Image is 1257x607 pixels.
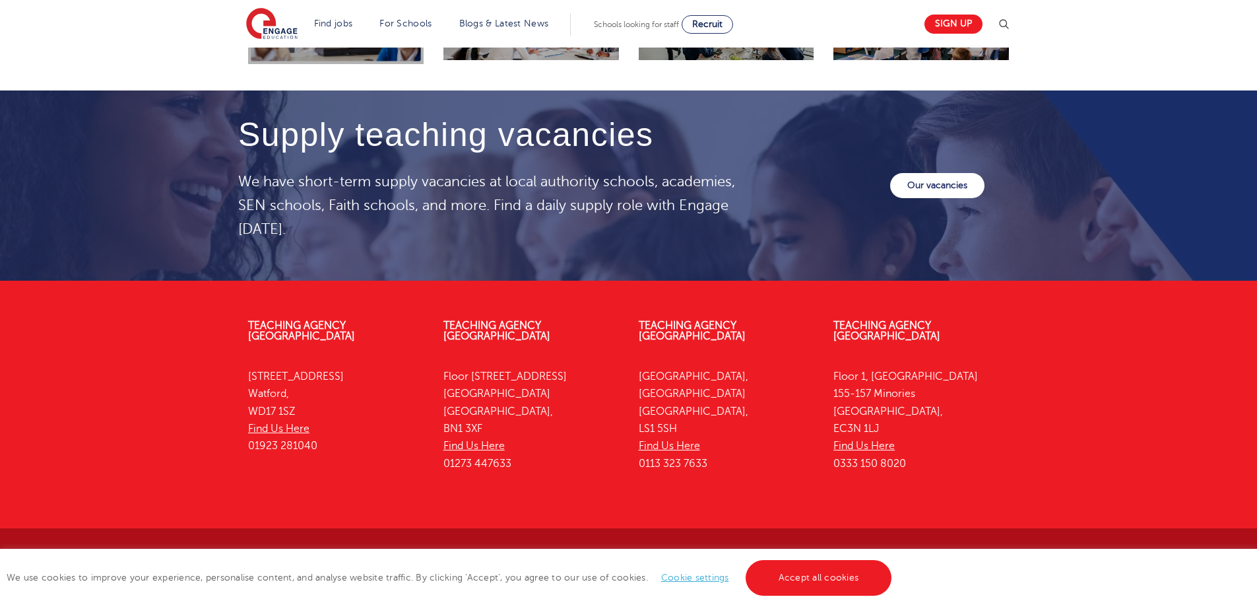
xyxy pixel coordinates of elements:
a: Find Us Here [248,423,309,435]
a: Find Us Here [639,440,700,452]
p: [STREET_ADDRESS] Watford, WD17 1SZ 01923 281040 [248,368,424,454]
a: Find jobs [314,18,353,28]
a: Accept all cookies [746,560,892,596]
a: Sign up [924,15,983,34]
a: For Schools [379,18,432,28]
h4: Supply teaching vacancies [238,117,761,153]
a: Teaching Agency [GEOGRAPHIC_DATA] [248,320,355,342]
a: Teaching Agency [GEOGRAPHIC_DATA] [833,320,940,342]
a: Our vacancies [890,173,984,198]
a: Teaching Agency [GEOGRAPHIC_DATA] [443,320,550,342]
a: Find Us Here [833,440,895,452]
a: Cookie settings [661,573,729,583]
img: Engage Education [246,8,298,41]
p: [GEOGRAPHIC_DATA], [GEOGRAPHIC_DATA] [GEOGRAPHIC_DATA], LS1 5SH 0113 323 7633 [639,368,814,472]
a: Blogs & Latest News [459,18,549,28]
span: Schools looking for staff [594,20,679,29]
p: Floor [STREET_ADDRESS] [GEOGRAPHIC_DATA] [GEOGRAPHIC_DATA], BN1 3XF 01273 447633 [443,368,619,472]
span: Recruit [692,19,723,29]
span: We use cookies to improve your experience, personalise content, and analyse website traffic. By c... [7,573,895,583]
a: Teaching Agency [GEOGRAPHIC_DATA] [639,320,746,342]
a: Find Us Here [443,440,505,452]
a: Recruit [682,15,733,34]
p: Floor 1, [GEOGRAPHIC_DATA] 155-157 Minories [GEOGRAPHIC_DATA], EC3N 1LJ 0333 150 8020 [833,368,1009,472]
p: We have short-term supply vacancies at local authority schools, academies, SEN schools, Faith sch... [238,170,761,241]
